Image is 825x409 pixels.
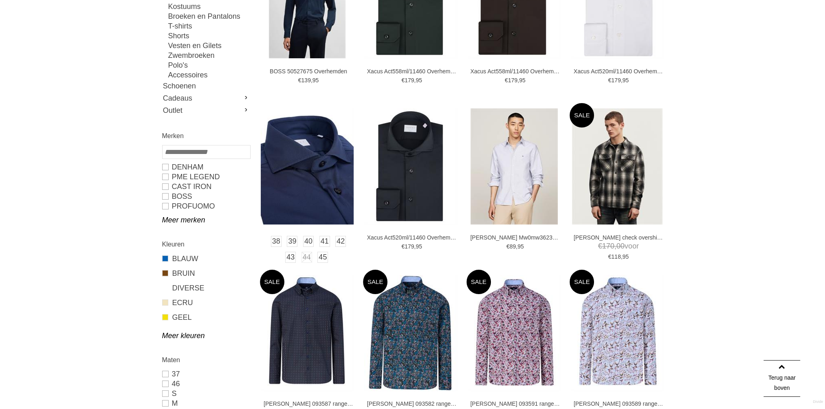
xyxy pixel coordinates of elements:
[621,77,623,84] span: ,
[162,131,250,141] h2: Merken
[508,77,517,84] span: 179
[168,70,250,80] a: Accessoires
[271,236,282,247] a: 38
[621,253,623,260] span: ,
[162,162,250,172] a: DENHAM
[367,68,457,75] a: Xacus Act558ml/11460 Overhemden
[317,252,328,263] a: 45
[311,77,312,84] span: ,
[574,68,663,75] a: Xacus Act520ml/11460 Overhemden
[335,236,346,247] a: 42
[168,11,250,21] a: Broeken en Pantalons
[616,242,625,250] span: 00
[367,400,457,407] a: [PERSON_NAME] 093582 ranger ls-5b Overhemden
[312,77,319,84] span: 95
[416,77,422,84] span: 95
[367,234,457,241] a: Xacus Act520ml/11460 Overhemden
[571,275,664,391] img: Campbell 093589 ranger ls-8b Overhemden
[162,215,250,225] a: Meer merken
[298,77,301,84] span: €
[162,201,250,211] a: PROFUOMO
[763,360,800,397] a: Terug naar boven
[414,77,416,84] span: ,
[162,80,250,92] a: Schoenen
[319,236,330,247] a: 41
[162,283,250,293] a: DIVERSE
[470,68,560,75] a: Xacus Act558ml/11460 Overhemden
[162,191,250,201] a: BOSS
[168,51,250,60] a: Zwembroeken
[602,242,614,250] span: 170
[470,400,560,407] a: [PERSON_NAME] 093591 ranger ls-9b Overhemden
[517,243,524,250] span: 95
[162,312,250,323] a: GEEL
[414,243,416,250] span: ,
[162,379,250,389] a: 46
[611,253,620,260] span: 118
[162,92,250,104] a: Cadeaus
[574,241,663,251] span: voor
[470,234,560,241] a: [PERSON_NAME] Mw0mw36238 Overhemden
[608,253,612,260] span: €
[301,77,310,84] span: 139
[574,400,663,407] a: [PERSON_NAME] 093589 ranger ls-8b Overhemden
[505,77,508,84] span: €
[285,252,296,263] a: 43
[623,253,629,260] span: 95
[162,297,250,308] a: ECRU
[510,243,516,250] span: 89
[364,275,457,391] img: Campbell 093582 ranger ls-5b Overhemden
[572,108,662,224] img: DENHAM Oliver check overshirt pwc Overhemden
[168,2,250,11] a: Kostuums
[813,397,823,407] a: Divide
[405,243,414,250] span: 179
[611,77,620,84] span: 179
[261,275,354,391] img: Campbell 093587 ranger ls-7d Overhemden
[162,268,250,279] a: BRUIN
[468,275,561,391] img: Campbell 093591 ranger ls-9b Overhemden
[162,172,250,182] a: PME LEGEND
[168,60,250,70] a: Polo's
[264,68,353,75] a: BOSS 50527675 Overhemden
[264,400,353,407] a: [PERSON_NAME] 093587 ranger ls-7d Overhemden
[162,182,250,191] a: CAST IRON
[162,331,250,341] a: Meer kleuren
[516,243,517,250] span: ,
[287,236,297,247] a: 39
[401,243,405,250] span: €
[517,77,519,84] span: ,
[364,108,457,224] img: Xacus Act520ml/11460 Overhemden
[608,77,612,84] span: €
[162,253,250,264] a: BLAUW
[416,243,422,250] span: 95
[471,108,558,224] img: TOMMY HILFIGER Mw0mw36238 Overhemden
[261,108,354,224] img: Xacus Act520ml/11460 Overhemden
[623,77,629,84] span: 95
[614,242,616,250] span: ,
[162,389,250,398] a: S
[162,104,250,117] a: Outlet
[506,243,510,250] span: €
[303,236,314,247] a: 40
[162,355,250,365] h2: Maten
[162,398,250,408] a: M
[168,41,250,51] a: Vesten en Gilets
[168,31,250,41] a: Shorts
[168,21,250,31] a: T-shirts
[162,369,250,379] a: 37
[574,234,663,241] a: [PERSON_NAME] check overshirt pwc Overhemden
[162,239,250,249] h2: Kleuren
[519,77,526,84] span: 95
[405,77,414,84] span: 179
[401,77,405,84] span: €
[598,242,602,250] span: €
